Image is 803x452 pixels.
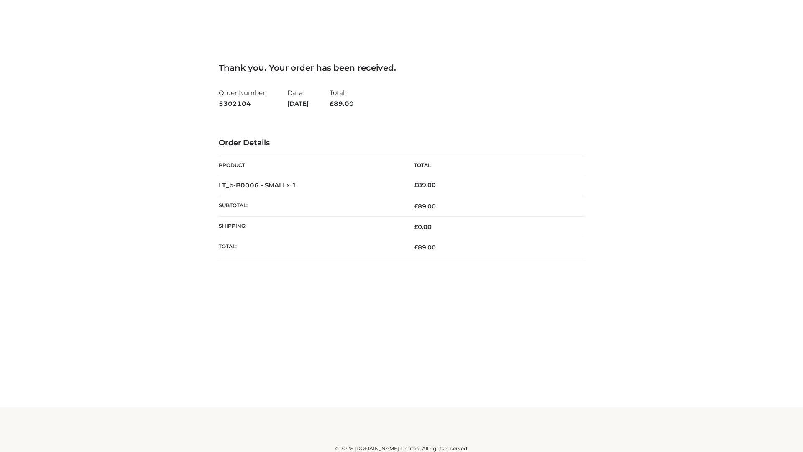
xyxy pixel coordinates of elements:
[219,63,584,73] h3: Thank you. Your order has been received.
[287,85,309,111] li: Date:
[219,181,297,189] strong: LT_b-B0006 - SMALL
[414,223,418,231] span: £
[219,98,266,109] strong: 5302104
[219,156,401,175] th: Product
[219,217,401,237] th: Shipping:
[219,85,266,111] li: Order Number:
[219,196,401,216] th: Subtotal:
[414,244,418,251] span: £
[414,181,436,189] bdi: 89.00
[414,203,418,210] span: £
[414,223,432,231] bdi: 0.00
[330,85,354,111] li: Total:
[330,100,334,108] span: £
[219,237,401,258] th: Total:
[414,203,436,210] span: 89.00
[401,156,584,175] th: Total
[414,181,418,189] span: £
[414,244,436,251] span: 89.00
[287,98,309,109] strong: [DATE]
[330,100,354,108] span: 89.00
[286,181,297,189] strong: × 1
[219,139,584,148] h3: Order Details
